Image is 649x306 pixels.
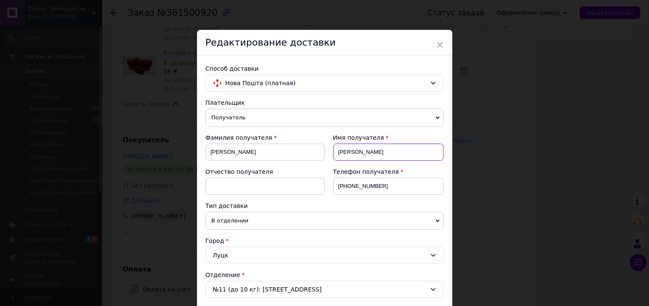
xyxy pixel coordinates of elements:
span: Фамилия получателя [206,134,272,141]
div: Луцк [206,247,444,264]
span: Нова Пошта (платная) [226,78,426,88]
span: Имя получателя [333,134,384,141]
div: Редактирование доставки [197,30,452,56]
span: Плательщик [206,99,245,106]
span: Отчество получателя [206,168,273,175]
div: Город [206,237,444,245]
div: Способ доставки [206,64,444,73]
span: Телефон получателя [333,168,399,175]
span: × [436,38,444,52]
span: Тип доставки [206,202,248,209]
span: Получатель [206,109,444,127]
input: +380 [333,178,444,195]
div: Отделение [206,271,444,279]
div: №11 (до 10 кг): [STREET_ADDRESS] [206,281,444,298]
span: В отделении [206,212,444,230]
